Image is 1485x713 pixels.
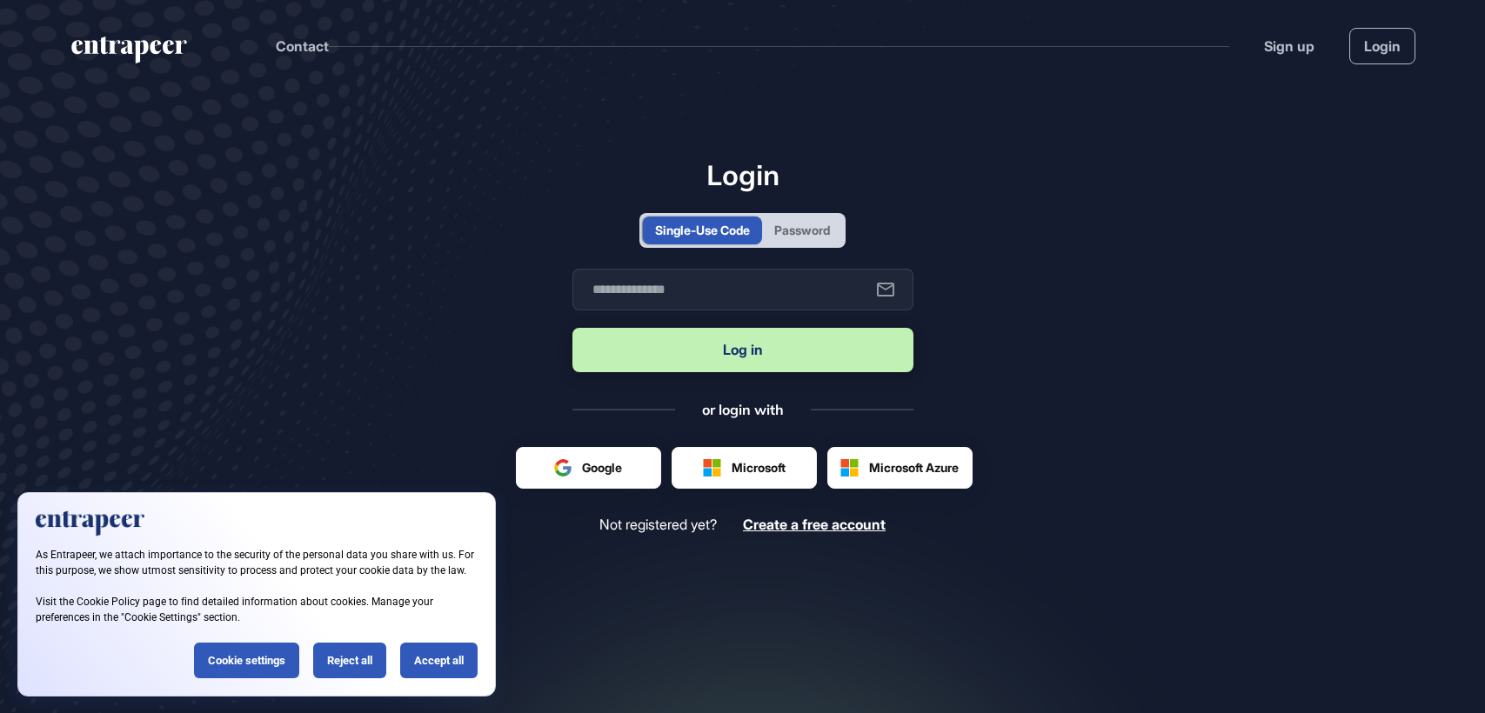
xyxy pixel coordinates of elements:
a: Login [1349,28,1415,64]
div: Password [774,221,830,239]
a: entrapeer-logo [70,37,189,70]
button: Contact [276,35,329,57]
button: Log in [572,328,913,372]
div: or login with [702,400,784,419]
a: Create a free account [743,516,886,533]
span: Not registered yet? [599,516,717,533]
span: Create a free account [743,516,886,533]
div: Single-Use Code [655,221,750,239]
a: Sign up [1264,36,1314,57]
h1: Login [572,158,913,191]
